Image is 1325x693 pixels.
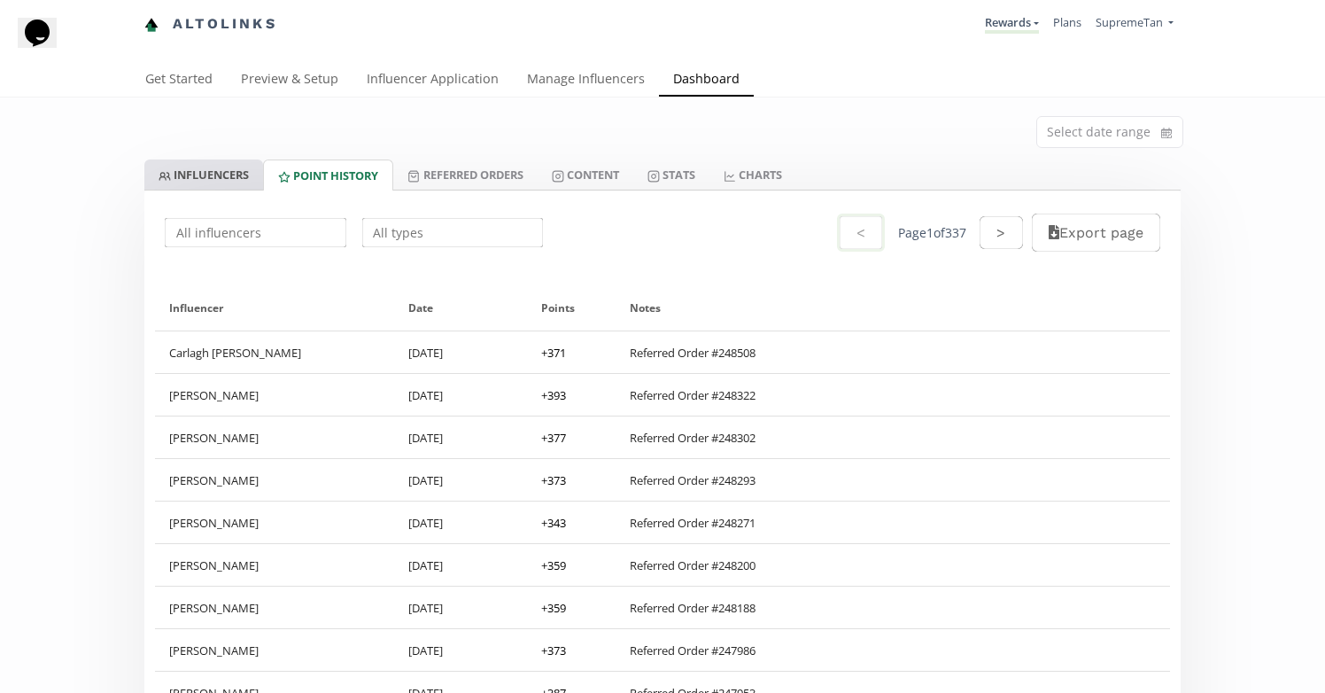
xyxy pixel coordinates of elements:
[394,502,528,543] div: [DATE]
[659,63,754,98] a: Dashboard
[633,160,709,190] a: Stats
[18,18,74,71] iframe: chat widget
[541,430,566,446] div: + 377
[155,587,394,628] div: [PERSON_NAME]
[541,472,566,488] div: + 373
[144,18,159,32] img: favicon-32x32.png
[144,160,263,190] a: INFLUENCERS
[898,224,966,242] div: Page 1 of 337
[541,642,566,658] div: + 373
[263,160,393,191] a: Point HISTORY
[541,515,566,531] div: + 343
[541,285,601,331] div: Points
[394,629,528,671] div: [DATE]
[630,557,755,573] div: Referred Order #248200
[980,216,1022,249] button: >
[393,160,537,190] a: Referred Orders
[1032,214,1160,252] button: Export page
[709,160,796,190] a: CHARTS
[1096,14,1163,30] span: SupremeTan
[408,285,514,331] div: Date
[837,214,885,252] button: <
[394,544,528,586] div: [DATE]
[394,331,528,373] div: [DATE]
[630,345,755,361] div: Referred Order #248508
[394,417,528,458] div: [DATE]
[162,215,349,250] input: All influencers
[630,430,755,446] div: Referred Order #248302
[155,417,394,458] div: [PERSON_NAME]
[541,387,566,403] div: + 393
[155,459,394,501] div: [PERSON_NAME]
[394,587,528,628] div: [DATE]
[169,285,380,331] div: Influencer
[630,387,755,403] div: Referred Order #248322
[513,63,659,98] a: Manage Influencers
[541,600,566,616] div: + 359
[541,345,566,361] div: + 371
[630,600,755,616] div: Referred Order #248188
[630,515,755,531] div: Referred Order #248271
[144,10,277,39] a: Altolinks
[1053,14,1081,30] a: Plans
[630,642,755,658] div: Referred Order #247986
[155,374,394,416] div: [PERSON_NAME]
[630,285,1156,331] div: Notes
[155,502,394,543] div: [PERSON_NAME]
[155,331,394,373] div: Carlagh [PERSON_NAME]
[131,63,227,98] a: Get Started
[630,472,755,488] div: Referred Order #248293
[985,14,1039,34] a: Rewards
[155,629,394,671] div: [PERSON_NAME]
[394,374,528,416] div: [DATE]
[1096,14,1174,35] a: SupremeTan
[1161,124,1172,142] svg: calendar
[360,215,546,250] input: All types
[538,160,633,190] a: Content
[227,63,353,98] a: Preview & Setup
[155,544,394,586] div: [PERSON_NAME]
[353,63,513,98] a: Influencer Application
[394,459,528,501] div: [DATE]
[541,557,566,573] div: + 359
